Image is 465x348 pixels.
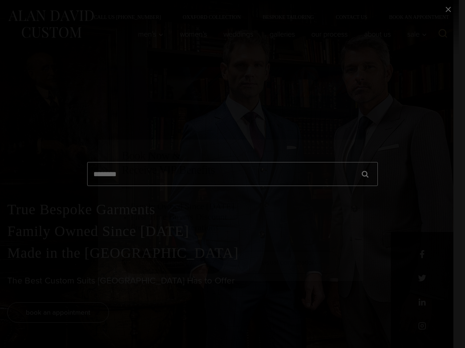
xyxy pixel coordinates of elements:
h3: Free Lifetime Alterations [130,222,340,233]
a: book an appointment [122,251,223,274]
h2: Book Now & Receive VIP Benefits [122,149,340,177]
a: visual consultation [238,251,340,274]
button: Close [359,62,368,72]
h3: First Time Buyers Discount [130,212,340,222]
h3: Family Owned Since [DATE] [130,201,340,212]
